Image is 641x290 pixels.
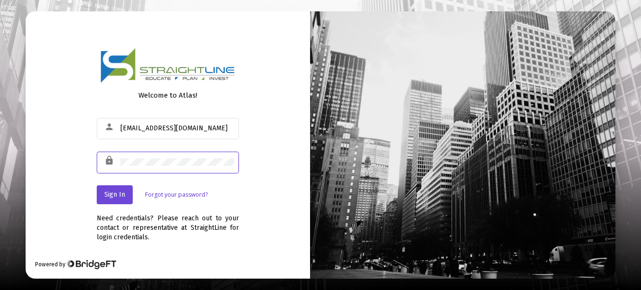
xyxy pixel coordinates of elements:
div: Welcome to Atlas! [97,91,239,100]
img: Bridge Financial Technology Logo [66,260,116,269]
img: Logo [101,48,235,83]
button: Sign In [97,185,133,204]
div: Need credentials? Please reach out to your contact or representative at StraightLine for login cr... [97,204,239,242]
span: Sign In [104,190,125,199]
mat-icon: lock [104,155,116,166]
a: Forgot your password? [145,190,208,199]
div: Powered by [35,260,116,269]
input: Email or Username [120,125,234,132]
mat-icon: person [104,121,116,133]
